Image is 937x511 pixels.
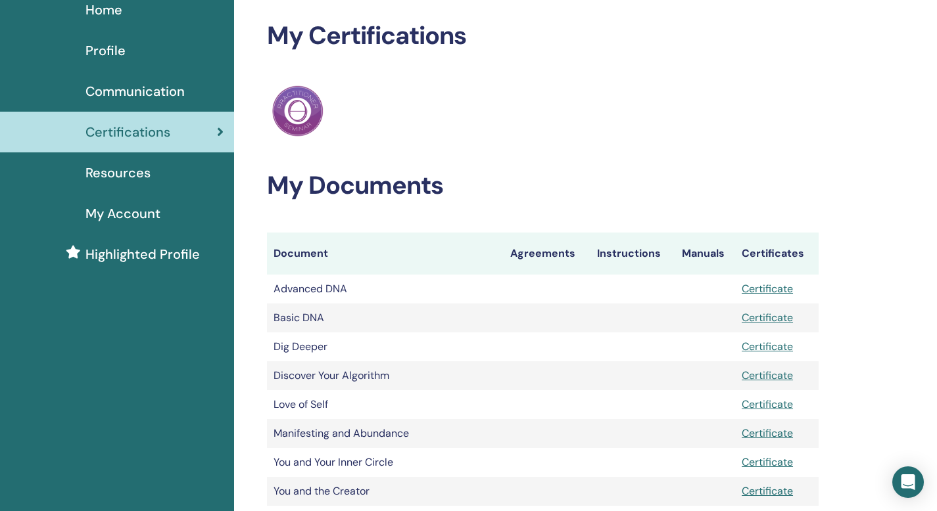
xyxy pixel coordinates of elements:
span: My Account [85,204,160,223]
span: Highlighted Profile [85,244,200,264]
td: Advanced DNA [267,275,504,303]
a: Certificate [742,282,793,296]
td: Love of Self [267,390,504,419]
td: You and the Creator [267,477,504,506]
img: Practitioner [272,85,324,137]
td: Manifesting and Abundance [267,419,504,448]
td: Dig Deeper [267,332,504,361]
th: Manuals [675,233,735,275]
span: Certifications [85,122,170,142]
td: Basic DNA [267,303,504,332]
a: Certificate [742,426,793,440]
span: Communication [85,81,185,101]
th: Instructions [590,233,675,275]
h2: My Documents [267,171,819,201]
th: Certificates [735,233,819,275]
a: Certificate [742,455,793,469]
th: Document [267,233,504,275]
a: Certificate [742,484,793,498]
h2: My Certifications [267,21,819,51]
a: Certificate [742,368,793,382]
td: Discover Your Algorithm [267,361,504,390]
td: You and Your Inner Circle [267,448,504,477]
div: Open Intercom Messenger [892,466,924,498]
th: Agreements [504,233,590,275]
a: Certificate [742,397,793,411]
span: Profile [85,41,126,60]
a: Certificate [742,340,793,353]
span: Resources [85,163,151,183]
a: Certificate [742,311,793,324]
